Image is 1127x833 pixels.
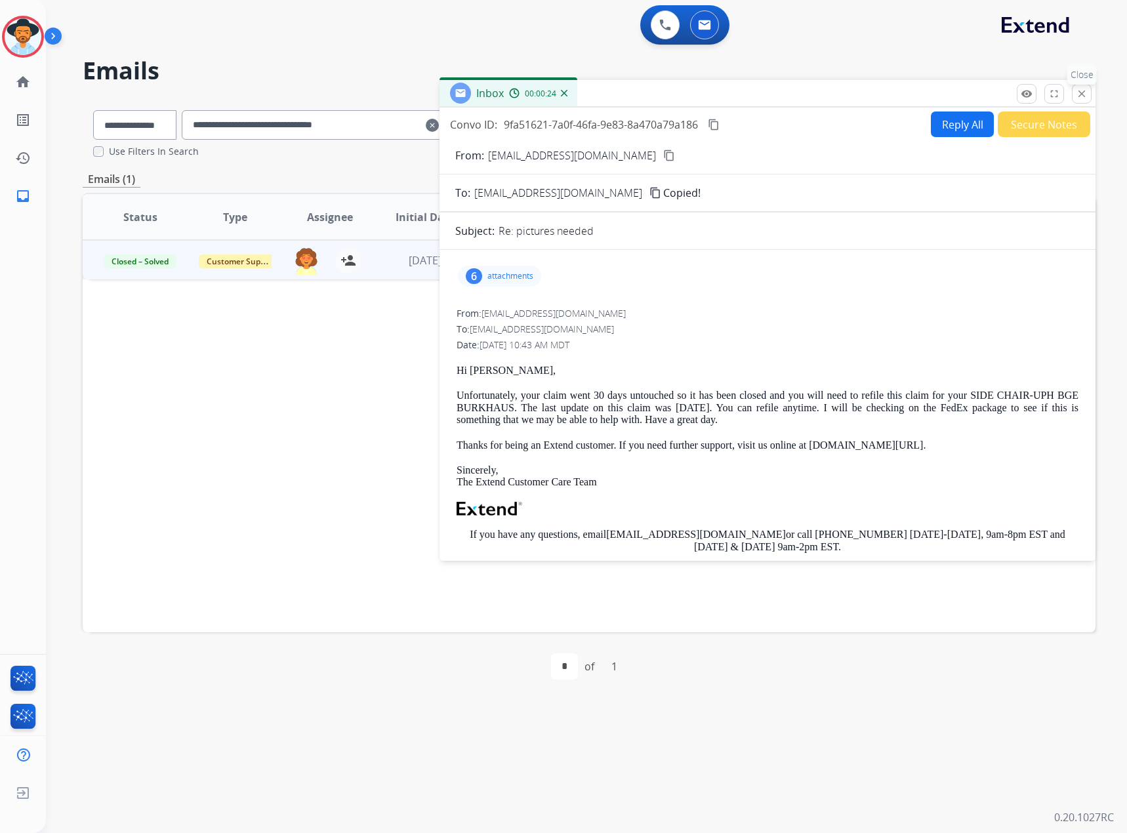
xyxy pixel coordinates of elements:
p: Sincerely, The Extend Customer Care Team [457,464,1078,489]
mat-icon: content_copy [708,119,720,131]
span: [DATE] 10:43 AM MDT [480,338,569,351]
span: [EMAIL_ADDRESS][DOMAIN_NAME] [474,185,642,201]
p: Unfortunately, your claim went 30 days untouched so it has been closed and you will need to refil... [457,390,1078,426]
p: From: [455,148,484,163]
mat-icon: history [15,150,31,166]
label: Use Filters In Search [109,145,199,158]
p: Close [1067,65,1097,85]
mat-icon: person_add [340,253,356,268]
mat-icon: clear [426,117,439,133]
p: attachments [487,271,533,281]
span: Initial Date [396,209,455,225]
p: If you have any questions, email or call [PHONE_NUMBER] [DATE]-[DATE], 9am-8pm EST and [DATE] & [... [457,529,1078,553]
button: Secure Notes [998,112,1090,137]
mat-icon: close [1076,88,1088,100]
div: From: [457,307,1078,320]
span: 00:00:24 [525,89,556,99]
mat-icon: fullscreen [1048,88,1060,100]
button: Reply All [931,112,994,137]
div: Date: [457,338,1078,352]
div: 6 [466,268,482,284]
button: Copied! [647,185,701,201]
mat-icon: inbox [15,188,31,204]
div: To: [457,323,1078,336]
span: Closed – Solved [104,254,176,268]
img: avatar [5,18,41,55]
mat-icon: content_copy [663,150,675,161]
mat-icon: home [15,74,31,90]
mat-icon: remove_red_eye [1021,88,1033,100]
a: [EMAIL_ADDRESS][DOMAIN_NAME] [606,529,786,540]
p: Emails (1) [83,171,140,188]
span: Customer Support [199,254,284,268]
span: 9fa51621-7a0f-46fa-9e83-8a470a79a186 [504,117,698,132]
p: Hi [PERSON_NAME], [457,365,1078,376]
p: Re: pictures needed [499,223,594,239]
p: 0.20.1027RC [1054,809,1114,825]
span: Inbox [476,86,504,100]
span: Assignee [307,209,353,225]
img: agent-avatar [293,247,319,275]
p: To: [455,185,470,201]
div: 1 [601,653,628,680]
button: Close [1072,84,1092,104]
p: Thanks for being an Extend customer. If you need further support, visit us online at [DOMAIN_NAME... [457,439,1078,451]
h2: Emails [83,58,1096,84]
span: [DATE] [409,253,441,268]
span: Copied! [663,185,701,201]
p: [EMAIL_ADDRESS][DOMAIN_NAME] [488,148,656,163]
mat-icon: content_copy [649,187,661,199]
span: Status [123,209,157,225]
div: of [584,659,594,674]
span: [EMAIL_ADDRESS][DOMAIN_NAME] [470,323,614,335]
p: Convo ID: [450,117,497,132]
span: Type [223,209,247,225]
mat-icon: list_alt [15,112,31,128]
img: Extend Logo [457,502,522,516]
p: Subject: [455,223,495,239]
span: [EMAIL_ADDRESS][DOMAIN_NAME] [482,307,626,319]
